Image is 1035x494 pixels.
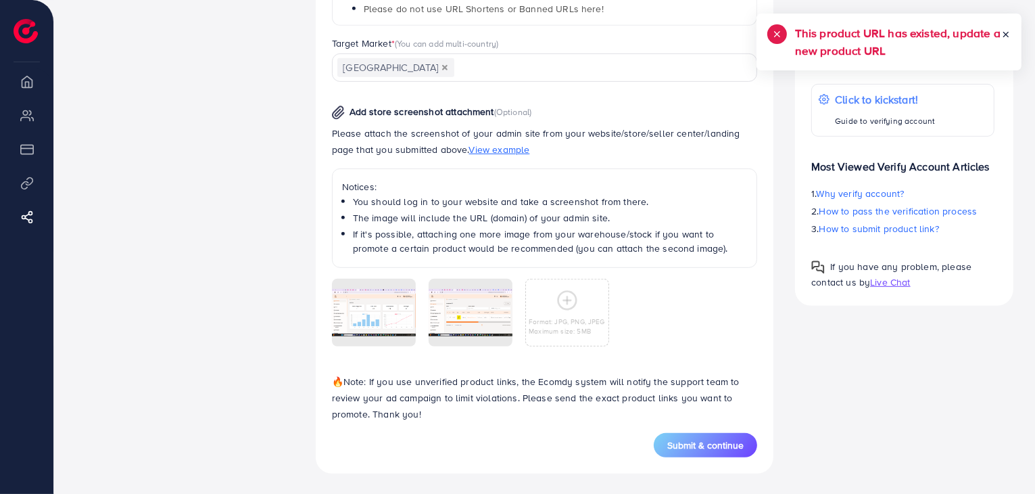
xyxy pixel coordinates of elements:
button: Submit & continue [654,433,757,457]
button: Deselect Iraq [441,64,448,71]
span: How to pass the verification process [819,204,978,218]
span: How to submit product link? [819,222,939,235]
span: Live Chat [870,275,910,289]
span: If you have any problem, please contact us by [811,260,971,289]
p: Note: If you use unverified product links, the Ecomdy system will notify the support team to revi... [332,374,758,422]
img: img uploaded [332,289,416,336]
span: Submit & continue [667,439,744,452]
span: [GEOGRAPHIC_DATA] [337,58,454,77]
img: img [332,106,345,120]
span: Please do not use URL Shortens or Banned URLs here! [364,2,604,16]
p: Most Viewed Verify Account Articles [811,148,994,175]
span: (You can add multi-country) [395,37,498,49]
span: 🔥 [332,375,343,388]
span: View example [469,143,530,156]
span: (Optional) [494,106,532,118]
span: Why verify account? [817,187,905,200]
p: Please attach the screenshot of your admin site from your website/store/seller center/landing pag... [332,125,758,158]
h5: This product URL has existed, update a new product URL [795,24,1001,60]
iframe: Chat [978,433,1025,484]
span: Add store screenshot attachment [350,105,494,118]
li: The image will include the URL (domain) of your admin site. [353,211,748,225]
p: Notices: [342,179,748,195]
p: Click to kickstart! [835,91,935,108]
li: You should log in to your website and take a screenshot from there. [353,195,748,208]
p: Guide to verifying account [835,113,935,129]
p: Format: JPG, PNG, JPEG [529,317,605,326]
p: 2. [811,203,994,219]
p: 1. [811,185,994,202]
img: logo [14,19,38,43]
img: Popup guide [811,261,825,274]
div: Search for option [332,53,758,81]
label: Target Market [332,37,499,50]
img: img uploaded [429,289,512,336]
input: Search for option [456,58,740,78]
p: Maximum size: 5MB [529,326,605,336]
li: If it's possible, attaching one more image from your warehouse/stock if you want to promote a cer... [353,227,748,255]
p: 3. [811,221,994,237]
